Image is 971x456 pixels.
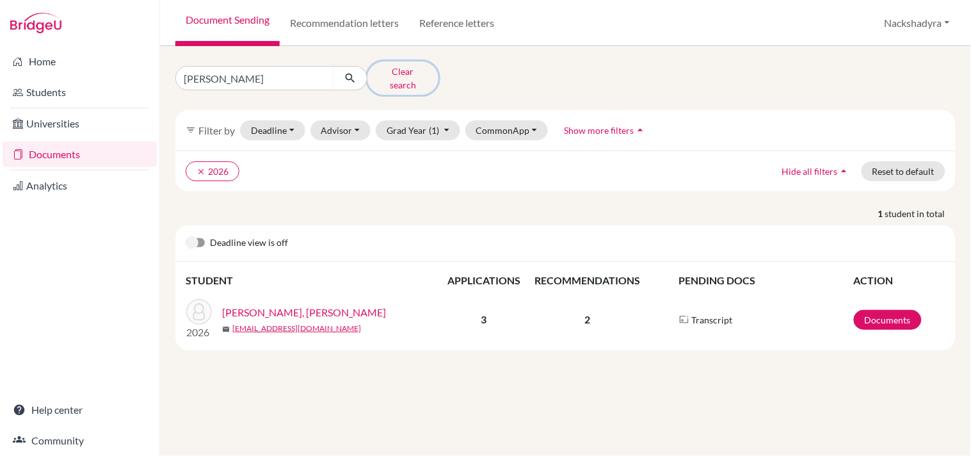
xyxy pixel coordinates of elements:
a: Documents [3,142,157,167]
span: (1) [429,125,439,136]
span: mail [222,325,230,333]
a: Universities [3,111,157,136]
img: Bridge-U [10,13,61,33]
i: filter_list [186,125,196,135]
a: Documents [854,310,922,330]
button: Grad Year(1) [376,120,460,140]
span: Transcript [692,313,733,327]
a: Home [3,49,157,74]
input: Find student by name... [175,66,334,90]
th: STUDENT [186,272,442,289]
a: Analytics [3,173,157,199]
i: clear [197,167,205,176]
button: Deadline [240,120,305,140]
button: Hide all filtersarrow_drop_up [771,161,862,181]
a: [EMAIL_ADDRESS][DOMAIN_NAME] [232,323,361,334]
img: Spiro Ramos, Leonardo John [186,299,212,325]
button: Clear search [367,61,438,95]
button: Reset to default [862,161,945,181]
strong: 1 [878,207,885,220]
img: Parchments logo [679,314,689,325]
a: Community [3,428,157,453]
button: Nackshadyra [879,11,956,35]
th: ACTION [853,272,945,289]
span: Show more filters [564,125,634,136]
i: arrow_drop_up [634,124,646,136]
a: Help center [3,397,157,423]
span: Filter by [198,124,235,136]
span: PENDING DOCS [679,274,756,286]
p: 2 [527,312,648,327]
span: Deadline view is off [210,236,288,251]
a: Students [3,79,157,105]
i: arrow_drop_up [838,165,851,177]
a: [PERSON_NAME], [PERSON_NAME] [222,305,386,320]
p: 2026 [186,325,212,340]
button: Show more filtersarrow_drop_up [553,120,657,140]
span: student in total [885,207,956,220]
button: Advisor [310,120,371,140]
span: APPLICATIONS [447,274,520,286]
span: Hide all filters [782,166,838,177]
button: clear2026 [186,161,239,181]
span: RECOMMENDATIONS [534,274,640,286]
b: 3 [481,313,487,325]
button: CommonApp [465,120,549,140]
